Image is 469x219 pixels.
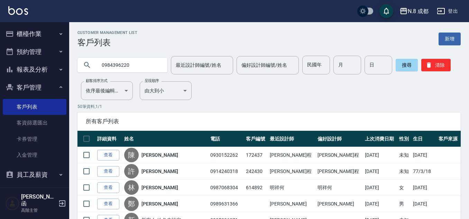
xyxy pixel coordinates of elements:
[268,196,315,212] td: [PERSON_NAME]
[268,180,315,196] td: 明祥何
[316,196,363,212] td: [PERSON_NAME]
[397,163,411,180] td: 未知
[124,148,139,162] div: 陳
[397,196,411,212] td: 男
[363,163,397,180] td: [DATE]
[77,38,137,47] h3: 客戶列表
[97,56,162,74] input: 搜尋關鍵字
[122,131,209,147] th: 姓名
[86,78,108,83] label: 顧客排序方式
[244,180,268,196] td: 614892
[363,196,397,212] td: [DATE]
[95,131,122,147] th: 詳細資料
[141,152,178,158] a: [PERSON_NAME]
[3,166,66,184] button: 員工及薪資
[363,131,397,147] th: 上次消費日期
[439,33,461,45] a: 新增
[421,59,451,71] button: 清除
[434,5,461,18] button: 登出
[209,147,244,163] td: 0930152262
[141,184,178,191] a: [PERSON_NAME]
[316,163,363,180] td: [PERSON_NAME]程
[268,147,315,163] td: [PERSON_NAME]程
[145,78,159,83] label: 呈現順序
[97,199,119,209] a: 查看
[209,180,244,196] td: 0987068304
[97,182,119,193] a: 查看
[411,163,436,180] td: 77/3/18
[77,103,461,110] p: 50 筆資料, 1 / 1
[209,131,244,147] th: 電話
[124,164,139,179] div: 許
[397,147,411,163] td: 未知
[411,147,436,163] td: [DATE]
[6,197,19,210] img: Person
[316,180,363,196] td: 明祥何
[316,131,363,147] th: 偏好設計師
[379,4,393,18] button: save
[363,180,397,196] td: [DATE]
[397,131,411,147] th: 性別
[3,147,66,163] a: 入金管理
[97,150,119,161] a: 查看
[268,163,315,180] td: [PERSON_NAME]程
[3,43,66,61] button: 預約管理
[411,131,436,147] th: 生日
[97,166,119,177] a: 查看
[268,131,315,147] th: 最近設計師
[397,4,431,18] button: N.8 成都
[3,79,66,97] button: 客戶管理
[3,25,66,43] button: 櫃檯作業
[209,163,244,180] td: 0914240318
[141,200,178,207] a: [PERSON_NAME]
[396,59,418,71] button: 搜尋
[209,196,244,212] td: 0989631366
[244,163,268,180] td: 242430
[77,30,137,35] h2: Customer Management List
[3,99,66,115] a: 客戶列表
[86,118,452,125] span: 所有客戶列表
[363,147,397,163] td: [DATE]
[141,168,178,175] a: [PERSON_NAME]
[316,147,363,163] td: [PERSON_NAME]程
[3,115,66,131] a: 客資篩選匯出
[21,193,56,207] h5: [PERSON_NAME]函
[3,184,66,202] button: 商品管理
[124,180,139,195] div: 林
[397,180,411,196] td: 女
[140,81,192,100] div: 由大到小
[3,131,66,147] a: 卡券管理
[411,180,436,196] td: [DATE]
[244,147,268,163] td: 172437
[8,6,28,15] img: Logo
[437,131,461,147] th: 客戶來源
[21,207,56,213] p: 高階主管
[411,196,436,212] td: [DATE]
[408,7,429,16] div: N.8 成都
[244,131,268,147] th: 客戶編號
[124,197,139,211] div: 鄭
[81,81,133,100] div: 依序最後編輯時間
[3,61,66,79] button: 報表及分析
